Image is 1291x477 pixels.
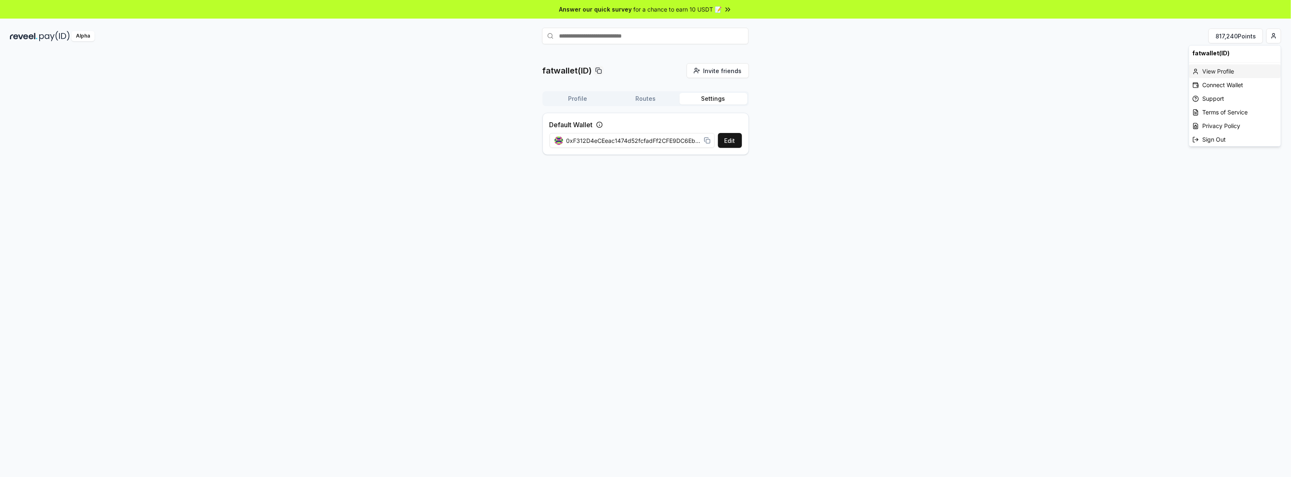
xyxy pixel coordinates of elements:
[1189,92,1281,105] a: Support
[1189,45,1281,61] div: fatwallet(ID)
[1189,78,1281,92] div: Connect Wallet
[1189,133,1281,146] div: Sign Out
[1189,64,1281,78] div: View Profile
[1189,105,1281,119] a: Terms of Service
[1189,119,1281,133] a: Privacy Policy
